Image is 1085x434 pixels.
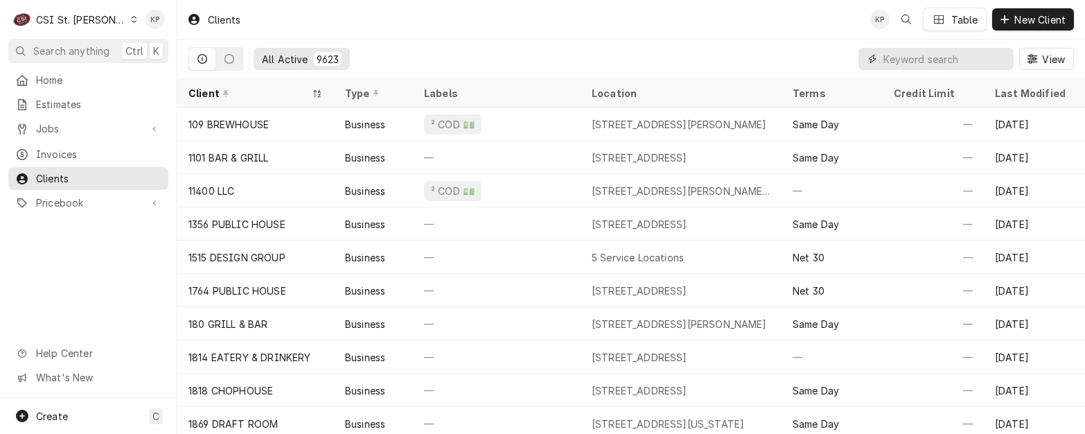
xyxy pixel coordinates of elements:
a: Invoices [8,143,168,166]
div: KP [870,10,890,29]
div: 5 Service Locations [592,250,684,265]
div: [STREET_ADDRESS][PERSON_NAME][PERSON_NAME] [592,184,770,198]
div: — [883,107,984,141]
div: [DATE] [984,274,1085,307]
div: Business [345,217,385,232]
div: [STREET_ADDRESS] [592,350,687,365]
div: ² COD 💵 [430,184,476,198]
span: Create [36,410,68,422]
button: View [1019,48,1074,70]
div: — [883,141,984,174]
div: — [413,241,581,274]
div: KP [145,10,165,29]
div: — [883,207,984,241]
div: Credit Limit [894,86,970,101]
div: — [413,340,581,374]
div: — [883,274,984,307]
span: What's New [36,370,160,385]
div: 9623 [317,52,339,67]
div: Table [951,12,978,27]
div: Type [345,86,399,101]
div: Kym Parson's Avatar [870,10,890,29]
div: [DATE] [984,207,1085,241]
div: [DATE] [984,374,1085,407]
div: Business [345,383,385,398]
div: ² COD 💵 [430,117,476,132]
span: K [153,44,159,58]
div: 180 GRILL & BAR [188,317,267,331]
div: 1814 EATERY & DRINKERY [188,350,311,365]
div: — [883,307,984,340]
div: [DATE] [984,340,1085,374]
div: Business [345,184,385,198]
a: Home [8,69,168,92]
a: Go to Jobs [8,117,168,140]
div: [DATE] [984,307,1085,340]
span: Help Center [36,346,160,361]
div: Business [345,150,385,165]
div: Same Day [793,150,839,165]
span: Invoices [36,147,161,162]
div: 1818 CHOPHOUSE [188,383,273,398]
div: — [883,340,984,374]
div: [STREET_ADDRESS][PERSON_NAME] [592,117,767,132]
div: — [413,374,581,407]
div: — [883,241,984,274]
span: Clients [36,171,161,186]
button: Search anythingCtrlK [8,39,168,63]
div: Business [345,117,385,132]
div: Same Day [793,383,839,398]
div: Location [592,86,770,101]
div: All Active [262,52,308,67]
div: 1764 PUBLIC HOUSE [188,284,286,298]
a: Go to What's New [8,366,168,389]
div: Kym Parson's Avatar [145,10,165,29]
div: Business [345,317,385,331]
div: Net 30 [793,250,824,265]
div: [DATE] [984,174,1085,207]
span: Ctrl [125,44,143,58]
span: Home [36,73,161,87]
a: Go to Help Center [8,342,168,365]
div: 1356 PUBLIC HOUSE [188,217,285,232]
div: — [413,274,581,307]
div: [STREET_ADDRESS] [592,150,687,165]
div: [STREET_ADDRESS] [592,284,687,298]
div: 1101 BAR & GRILL [188,150,269,165]
div: [STREET_ADDRESS][US_STATE] [592,417,744,431]
div: — [413,307,581,340]
div: CSI St. [PERSON_NAME] [36,12,126,27]
div: 1515 DESIGN GROUP [188,250,285,265]
div: — [782,174,883,207]
span: Estimates [36,97,161,112]
div: [STREET_ADDRESS][PERSON_NAME] [592,317,767,331]
div: [DATE] [984,107,1085,141]
div: Last Modified [995,86,1071,101]
div: — [413,207,581,241]
div: Business [345,417,385,431]
div: CSI St. Louis's Avatar [12,10,32,29]
div: — [883,174,984,207]
div: Business [345,350,385,365]
div: Labels [424,86,570,101]
div: — [883,374,984,407]
span: Pricebook [36,196,141,210]
div: 1869 DRAFT ROOM [188,417,278,431]
span: C [152,409,159,424]
input: Keyword search [883,48,1007,70]
div: [STREET_ADDRESS] [592,217,687,232]
div: C [12,10,32,29]
span: Jobs [36,121,141,136]
div: — [782,340,883,374]
a: Estimates [8,93,168,116]
span: View [1039,52,1068,67]
div: [DATE] [984,141,1085,174]
div: Same Day [793,117,839,132]
div: [STREET_ADDRESS] [592,383,687,398]
div: 11400 LLC [188,184,234,198]
div: Business [345,250,385,265]
div: Same Day [793,217,839,232]
div: Terms [793,86,869,101]
div: [DATE] [984,241,1085,274]
div: Same Day [793,417,839,431]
